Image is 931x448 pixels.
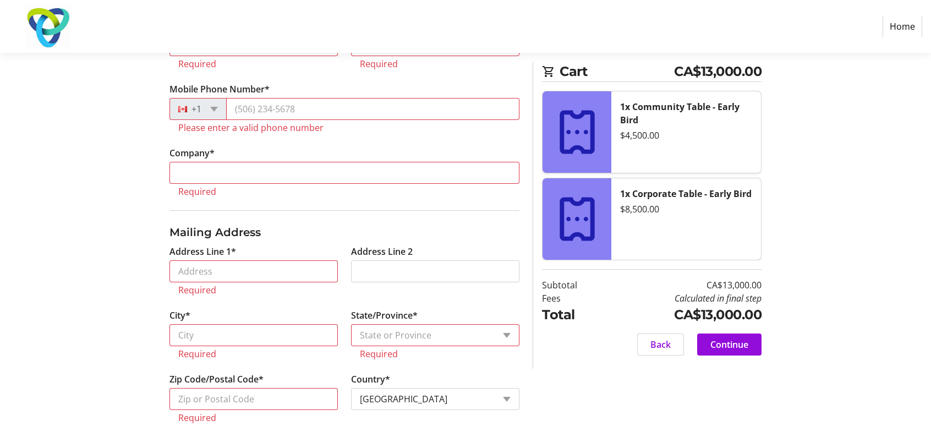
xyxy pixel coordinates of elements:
input: (506) 234-5678 [226,98,519,120]
div: $4,500.00 [620,129,752,142]
button: Back [637,334,684,356]
label: Address Line 1* [169,245,236,258]
input: Zip or Postal Code [169,388,338,410]
div: $8,500.00 [620,203,752,216]
input: City [169,324,338,346]
label: Mobile Phone Number* [169,83,270,96]
span: Continue [710,338,748,351]
strong: 1x Corporate Table - Early Bird [620,188,752,200]
label: Zip Code/Postal Code* [169,373,264,386]
label: City* [169,309,190,322]
label: Country* [351,373,390,386]
span: Back [650,338,671,351]
h3: Mailing Address [169,224,519,241]
img: Trillium Health Partners Foundation's Logo [9,4,87,48]
label: Company * [169,146,215,160]
td: CA$13,000.00 [605,305,762,325]
tr-error: Required [178,285,329,296]
tr-error: Required [178,412,329,423]
td: Total [542,305,605,325]
label: State/Province* [351,309,418,322]
label: Address Line 2 [351,245,413,258]
input: Address [169,260,338,282]
tr-error: Please enter a valid phone number [178,122,511,133]
tr-error: Required [360,348,511,359]
tr-error: Required [178,348,329,359]
td: CA$13,000.00 [605,278,762,292]
a: Home [883,16,922,37]
tr-error: Required [178,186,511,197]
span: CA$13,000.00 [674,62,762,81]
tr-error: Required [178,58,329,69]
button: Continue [697,334,762,356]
span: Cart [560,62,674,81]
tr-error: Required [360,58,511,69]
td: Subtotal [542,278,605,292]
td: Fees [542,292,605,305]
strong: 1x Community Table - Early Bird [620,101,740,126]
td: Calculated in final step [605,292,762,305]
